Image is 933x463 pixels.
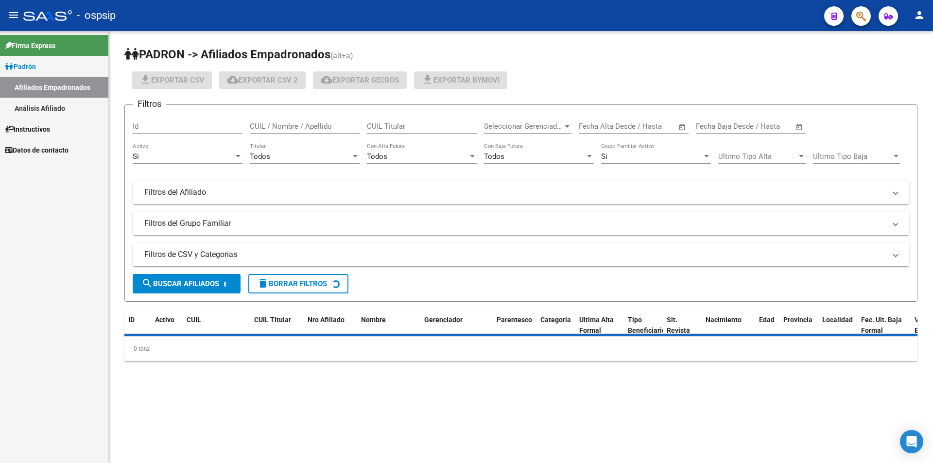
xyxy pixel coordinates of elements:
datatable-header-cell: Nacimiento [702,309,755,342]
button: Exportar CSV 2 [219,71,306,89]
mat-icon: delete [257,277,269,289]
span: Categoria [540,316,571,324]
span: Parentesco [497,316,532,324]
span: Borrar Filtros [257,279,327,288]
h3: Filtros [133,97,166,111]
span: Exportar Bymovi [422,76,500,85]
datatable-header-cell: Localidad [818,309,857,342]
mat-expansion-panel-header: Filtros del Afiliado [133,181,909,204]
datatable-header-cell: Sit. Revista [663,309,702,342]
button: Open calendar [794,121,805,133]
mat-icon: cloud_download [321,74,332,86]
input: End date [619,122,666,131]
input: Start date [696,122,727,131]
datatable-header-cell: CUIL [183,309,236,342]
span: Si [601,152,607,161]
mat-expansion-panel-header: Filtros del Grupo Familiar [133,212,909,235]
span: Exportar GECROS [321,76,399,85]
button: Borrar Filtros [248,274,348,293]
mat-panel-title: Filtros del Grupo Familiar [144,218,886,229]
mat-icon: person [914,9,925,21]
datatable-header-cell: Nro Afiliado [304,309,357,342]
span: Exportar CSV [139,76,204,85]
span: Provincia [783,316,812,324]
datatable-header-cell: Categoria [536,309,575,342]
mat-icon: search [141,277,153,289]
span: Instructivos [5,124,50,135]
span: CUIL Titular [254,316,291,324]
span: PADRON -> Afiliados Empadronados [124,48,330,61]
span: Todos [484,152,504,161]
input: End date [736,122,783,131]
mat-panel-title: Filtros del Afiliado [144,187,886,198]
datatable-header-cell: ID [124,309,151,342]
span: Ultima Alta Formal [579,316,614,335]
mat-icon: cloud_download [227,74,239,86]
span: Localidad [822,316,853,324]
span: Gerenciador [424,316,463,324]
div: Open Intercom Messenger [900,430,923,453]
button: Exportar GECROS [313,71,407,89]
div: 0 total [124,337,917,361]
mat-icon: file_download [139,74,151,86]
mat-expansion-panel-header: Filtros de CSV y Categorias [133,243,909,266]
datatable-header-cell: Tipo Beneficiario [624,309,663,342]
span: (alt+a) [330,51,353,60]
datatable-header-cell: Nombre [357,309,420,342]
span: Seleccionar Gerenciador [484,122,563,131]
span: Exportar CSV 2 [227,76,298,85]
span: CUIL [187,316,201,324]
span: Ultimo Tipo Alta [718,152,797,161]
datatable-header-cell: Fec. Ult. Baja Formal [857,309,911,342]
span: Sit. Revista [667,316,690,335]
mat-panel-title: Filtros de CSV y Categorias [144,249,886,260]
span: - ospsip [77,5,116,26]
span: Buscar Afiliados [141,279,219,288]
button: Exportar Bymovi [414,71,507,89]
button: Open calendar [677,121,688,133]
span: Ultimo Tipo Baja [813,152,892,161]
span: Tipo Beneficiario [628,316,666,335]
mat-icon: menu [8,9,19,21]
span: Fec. Ult. Baja Formal [861,316,902,335]
span: Nombre [361,316,386,324]
datatable-header-cell: Parentesco [493,309,536,342]
button: Exportar CSV [132,71,212,89]
span: Padrón [5,61,36,72]
span: Firma Express [5,40,55,51]
span: Todos [250,152,270,161]
span: Edad [759,316,775,324]
datatable-header-cell: Edad [755,309,779,342]
span: Nro Afiliado [308,316,345,324]
input: Start date [579,122,610,131]
datatable-header-cell: Ultima Alta Formal [575,309,624,342]
span: Datos de contacto [5,145,69,155]
datatable-header-cell: Gerenciador [420,309,479,342]
datatable-header-cell: CUIL Titular [250,309,304,342]
mat-icon: file_download [422,74,433,86]
span: Si [133,152,139,161]
datatable-header-cell: Provincia [779,309,818,342]
span: Todos [367,152,387,161]
span: Activo [155,316,174,324]
datatable-header-cell: Activo [151,309,183,342]
button: Buscar Afiliados [133,274,241,293]
span: ID [128,316,135,324]
span: Nacimiento [706,316,742,324]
